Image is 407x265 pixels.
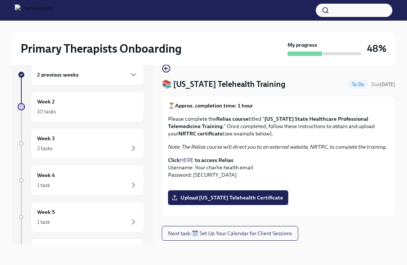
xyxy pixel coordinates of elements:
a: Week 210 tasks [18,91,144,122]
div: 10 tasks [37,108,56,115]
div: 1 task [37,218,50,226]
strong: NRTRC certificate [178,130,223,137]
img: CharlieHealth [15,4,54,16]
h2: Primary Therapists Onboarding [21,41,182,56]
p: Username: Your charlie health email Password: [SECURITY_DATA] [168,156,389,179]
h6: Week 3 [37,134,55,142]
h4: 📚 [US_STATE] Telehealth Training [162,79,285,90]
a: Week 51 task [18,202,144,233]
span: To Do [347,82,368,87]
h6: Week 2 [37,98,55,106]
strong: My progress [288,41,317,49]
strong: Click [168,157,180,163]
p: ⏳ [168,102,389,109]
strong: Relias course [216,116,249,122]
h6: Week 4 [37,171,55,179]
p: Please complete the titled " ." Once completed, follow these instructions to obtain and upload yo... [168,115,389,137]
span: Upload [US_STATE] Telehealth Certificate [173,194,283,201]
h6: 2 previous weeks [37,71,79,79]
a: Week 32 tasks [18,128,144,159]
strong: Approx. completion time: 1 hour [175,102,253,109]
span: Due [371,82,395,87]
button: Next task:🗓️ Set Up Your Calendar for Client Sessions [162,226,298,241]
div: 2 previous weeks [31,64,144,85]
strong: [US_STATE] State Healthcare Professional Telemedicine Training [168,116,368,130]
div: 1 task [37,181,50,189]
strong: to access Relias [195,157,233,163]
h6: Week 5 [37,208,55,216]
a: Week 41 task [18,165,144,196]
h3: 48% [367,42,386,55]
div: 2 tasks [37,145,53,152]
em: Note: The Relias course will direct you to an external website, NRTRC, to complete the training. [168,144,387,150]
a: HERE [180,157,194,163]
label: Upload [US_STATE] Telehealth Certificate [168,190,288,205]
span: Next task : 🗓️ Set Up Your Calendar for Client Sessions [168,230,292,237]
strong: [DATE] [380,82,395,87]
span: August 18th, 2025 10:00 [371,81,395,88]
